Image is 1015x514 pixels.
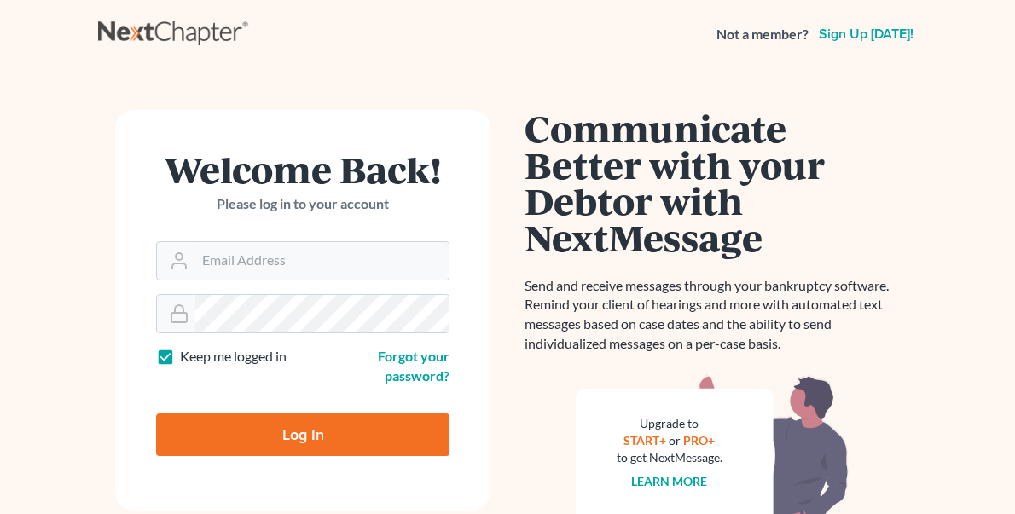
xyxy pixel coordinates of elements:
strong: Not a member? [716,25,809,44]
div: Upgrade to [617,415,722,432]
h1: Welcome Back! [156,151,449,188]
label: Keep me logged in [180,347,287,367]
p: Please log in to your account [156,194,449,214]
a: START+ [624,433,667,448]
a: PRO+ [684,433,716,448]
input: Log In [156,413,449,456]
p: Send and receive messages through your bankruptcy software. Remind your client of hearings and mo... [525,276,900,354]
div: to get NextMessage. [617,449,722,466]
a: Forgot your password? [378,348,449,384]
h1: Communicate Better with your Debtor with NextMessage [525,110,900,256]
input: Email Address [195,242,449,280]
span: or [670,433,681,448]
a: Learn more [632,474,708,488]
a: Sign up [DATE]! [815,27,917,41]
